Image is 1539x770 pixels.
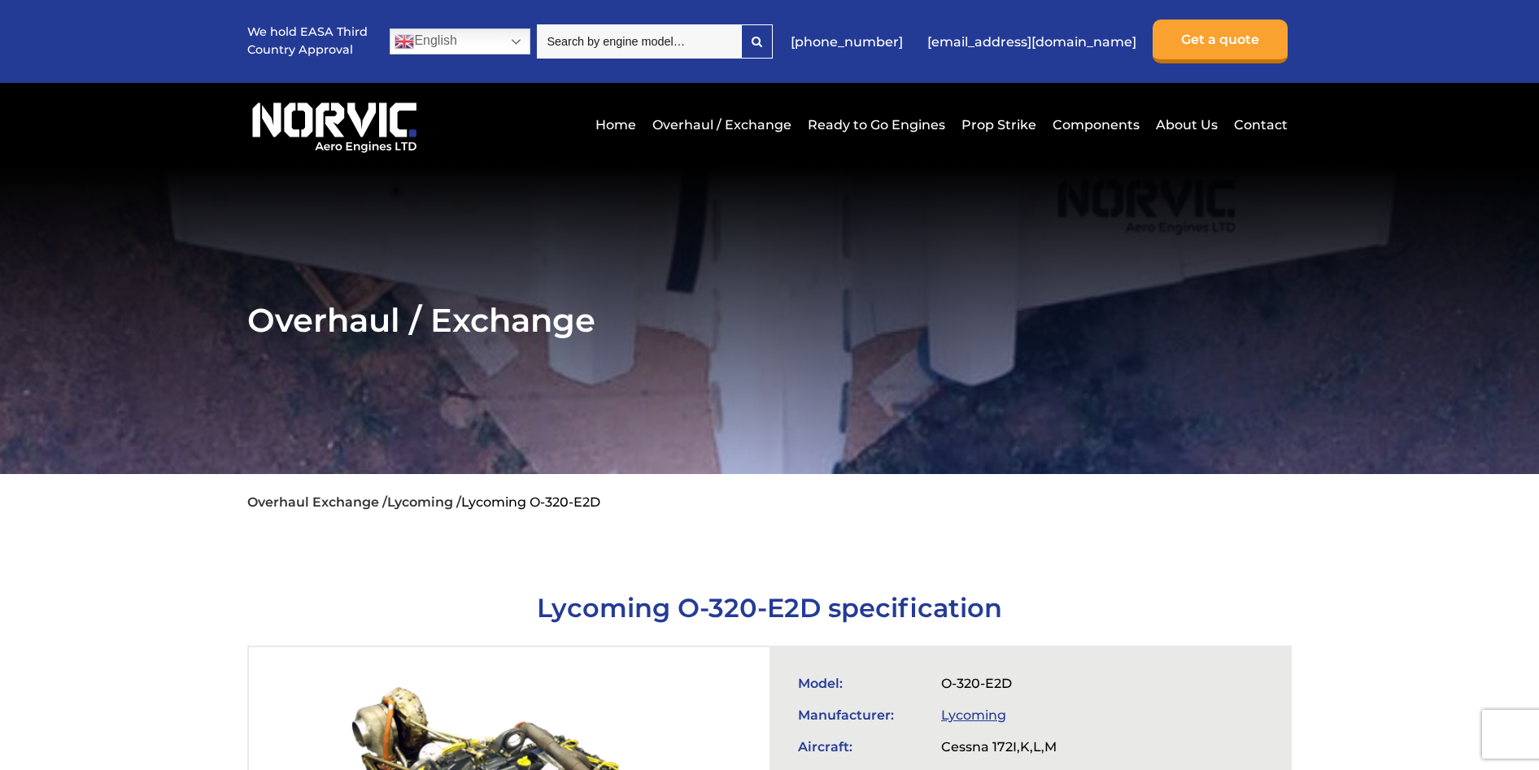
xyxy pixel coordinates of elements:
td: Cessna 172I,K,L,M [933,731,1195,763]
a: Overhaul / Exchange [648,105,796,145]
img: en [395,32,414,51]
h2: Overhaul / Exchange [247,300,1291,340]
a: [PHONE_NUMBER] [783,22,911,62]
a: [EMAIL_ADDRESS][DOMAIN_NAME] [919,22,1144,62]
input: Search by engine model… [537,24,741,59]
a: About Us [1152,105,1222,145]
a: Components [1049,105,1144,145]
a: English [390,28,530,54]
a: Lycoming [941,707,1006,723]
a: Get a quote [1153,20,1288,63]
img: Norvic Aero Engines logo [247,95,421,154]
h1: Lycoming O-320-E2D specification [247,592,1291,624]
li: Lycoming O-320-E2D [461,494,600,510]
td: Manufacturer: [790,699,933,731]
a: Ready to Go Engines [804,105,949,145]
a: Prop Strike [957,105,1040,145]
p: We hold EASA Third Country Approval [247,24,369,59]
a: Home [591,105,640,145]
a: Contact [1230,105,1288,145]
td: O-320-E2D [933,668,1195,699]
a: Lycoming / [387,494,461,510]
td: Model: [790,668,933,699]
td: Aircraft: [790,731,933,763]
a: Overhaul Exchange / [247,494,387,510]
